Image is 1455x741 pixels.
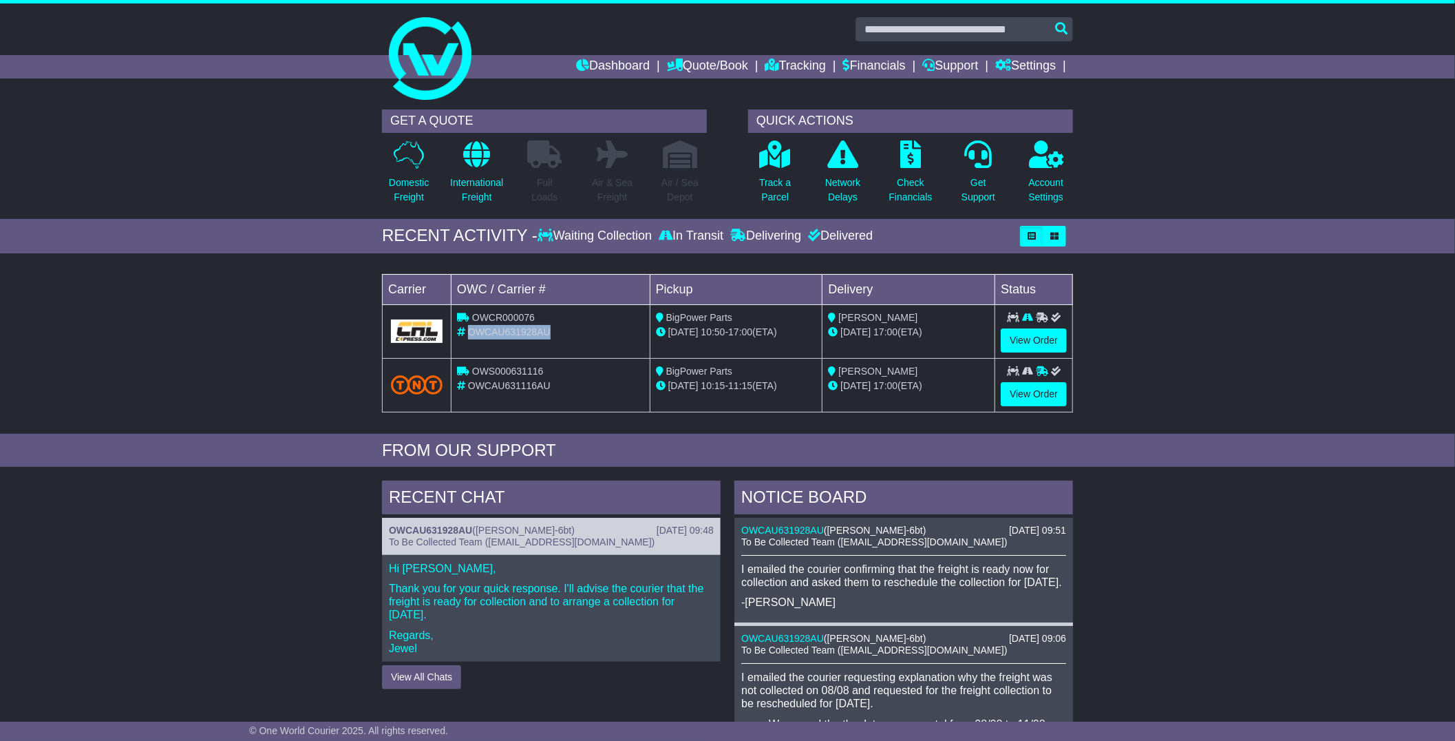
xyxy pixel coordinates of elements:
[452,274,650,304] td: OWC / Carrier #
[650,274,822,304] td: Pickup
[873,380,898,391] span: 17:00
[840,380,871,391] span: [DATE]
[592,176,633,205] p: Air & Sea Freight
[382,481,721,518] div: RECENT CHAT
[995,55,1056,79] a: Settings
[527,176,562,205] p: Full Loads
[765,55,826,79] a: Tracking
[741,536,1007,547] span: To Be Collected Team ([EMAIL_ADDRESS][DOMAIN_NAME])
[382,441,1073,461] div: FROM OUR SUPPORT
[249,725,448,736] span: © One World Courier 2025. All rights reserved.
[843,55,906,79] a: Financials
[656,325,817,340] div: - (ETA)
[538,229,655,244] div: Waiting Collection
[389,176,429,205] p: Domestic Freight
[468,326,551,337] span: OWCAU631928AU
[805,229,873,244] div: Delivered
[701,326,725,337] span: 10:50
[741,525,1066,536] div: ( )
[962,176,995,205] p: Get Support
[741,645,1007,656] span: To Be Collected Team ([EMAIL_ADDRESS][DOMAIN_NAME])
[728,380,752,391] span: 11:15
[825,176,860,205] p: Network Delays
[667,55,748,79] a: Quote/Book
[741,633,824,644] a: OWCAU631928AU
[476,525,571,536] span: [PERSON_NAME]-6bt
[391,320,443,343] img: GetCarrierServiceLogo
[472,366,544,377] span: OWS000631116
[838,366,917,377] span: [PERSON_NAME]
[748,109,1073,133] div: QUICK ACTIONS
[656,379,817,393] div: - (ETA)
[828,379,989,393] div: (ETA)
[1009,633,1066,645] div: [DATE] 09:06
[741,633,1066,645] div: ( )
[666,312,732,323] span: BigPower Parts
[655,229,727,244] div: In Transit
[728,326,752,337] span: 17:00
[734,481,1073,518] div: NOTICE BOARD
[995,274,1073,304] td: Status
[391,375,443,394] img: TNT_Domestic.png
[758,140,792,212] a: Track aParcel
[822,274,995,304] td: Delivery
[449,140,504,212] a: InternationalFreight
[741,671,1066,711] p: I emailed the courier requesting explanation why the freight was not collected on 08/08 and reque...
[576,55,650,79] a: Dashboard
[382,665,461,689] button: View All Chats
[389,525,714,536] div: ( )
[468,380,551,391] span: OWCAU631116AU
[668,380,699,391] span: [DATE]
[389,582,714,622] p: Thank you for your quick response. I'll advise the courier that the freight is ready for collecti...
[388,140,429,212] a: DomesticFreight
[961,140,996,212] a: GetSupport
[759,176,791,205] p: Track a Parcel
[741,525,824,536] a: OWCAU631928AU
[389,525,472,536] a: OWCAU631928AU
[382,109,707,133] div: GET A QUOTE
[666,366,732,377] span: BigPower Parts
[450,176,503,205] p: International Freight
[1001,382,1067,406] a: View Order
[873,326,898,337] span: 17:00
[838,312,917,323] span: [PERSON_NAME]
[825,140,861,212] a: NetworkDelays
[382,226,538,246] div: RECENT ACTIVITY -
[1028,140,1065,212] a: AccountSettings
[923,55,979,79] a: Support
[701,380,725,391] span: 10:15
[1029,176,1064,205] p: Account Settings
[741,563,1066,589] p: I emailed the courier confirming that the freight is ready now for collection and asked them to r...
[472,312,535,323] span: OWCR000076
[827,633,923,644] span: [PERSON_NAME]-6bt
[828,325,989,340] div: (ETA)
[840,326,871,337] span: [DATE]
[741,596,1066,609] p: -[PERSON_NAME]
[389,629,714,655] p: Regards, Jewel
[889,140,933,212] a: CheckFinancials
[1001,328,1067,353] a: View Order
[727,229,805,244] div: Delivering
[668,326,699,337] span: [DATE]
[827,525,923,536] span: [PERSON_NAME]-6bt
[383,274,452,304] td: Carrier
[389,536,655,547] span: To Be Collected Team ([EMAIL_ADDRESS][DOMAIN_NAME])
[889,176,933,205] p: Check Financials
[389,562,714,575] p: Hi [PERSON_NAME],
[661,176,699,205] p: Air / Sea Depot
[657,525,714,536] div: [DATE] 09:48
[1009,525,1066,536] div: [DATE] 09:51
